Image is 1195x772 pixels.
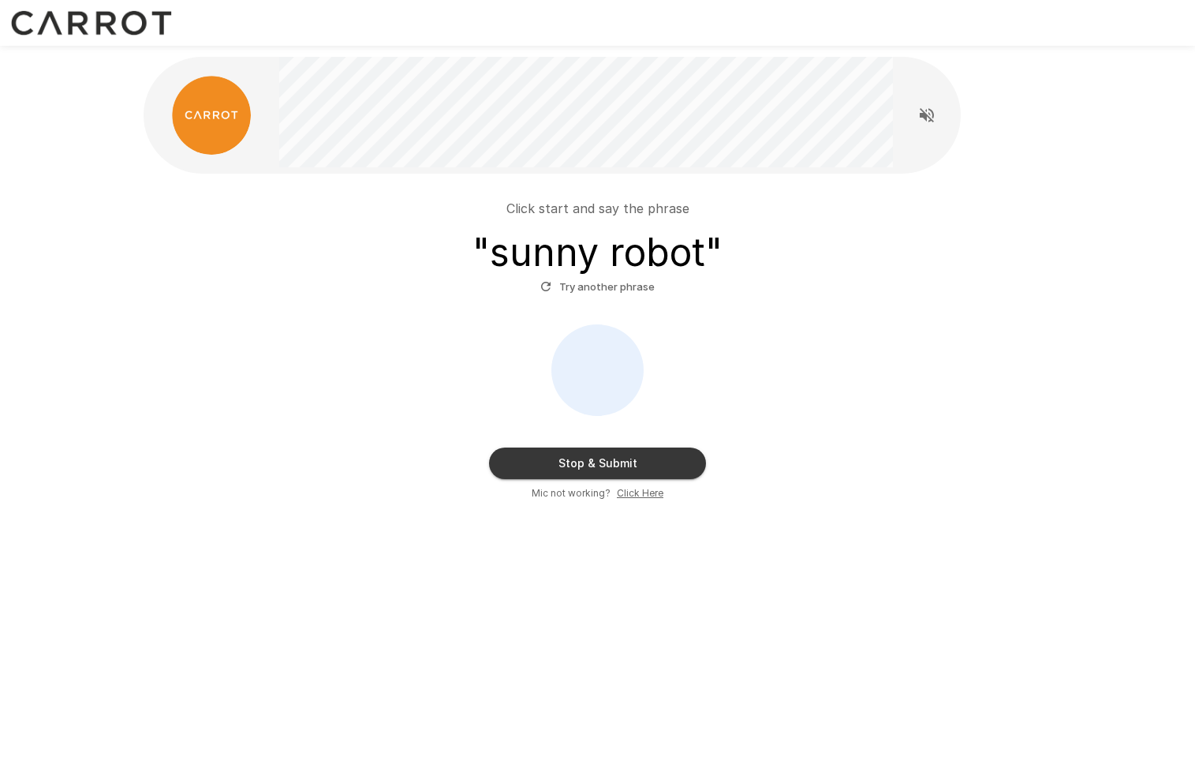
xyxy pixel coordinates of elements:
h3: " sunny robot " [472,230,723,275]
p: Click start and say the phrase [506,199,689,218]
button: Read questions aloud [911,99,943,131]
button: Stop & Submit [489,448,706,479]
span: Mic not working? [532,485,611,501]
button: Try another phrase [536,275,659,299]
img: carrot_logo.png [172,76,251,155]
u: Click Here [617,487,663,499]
